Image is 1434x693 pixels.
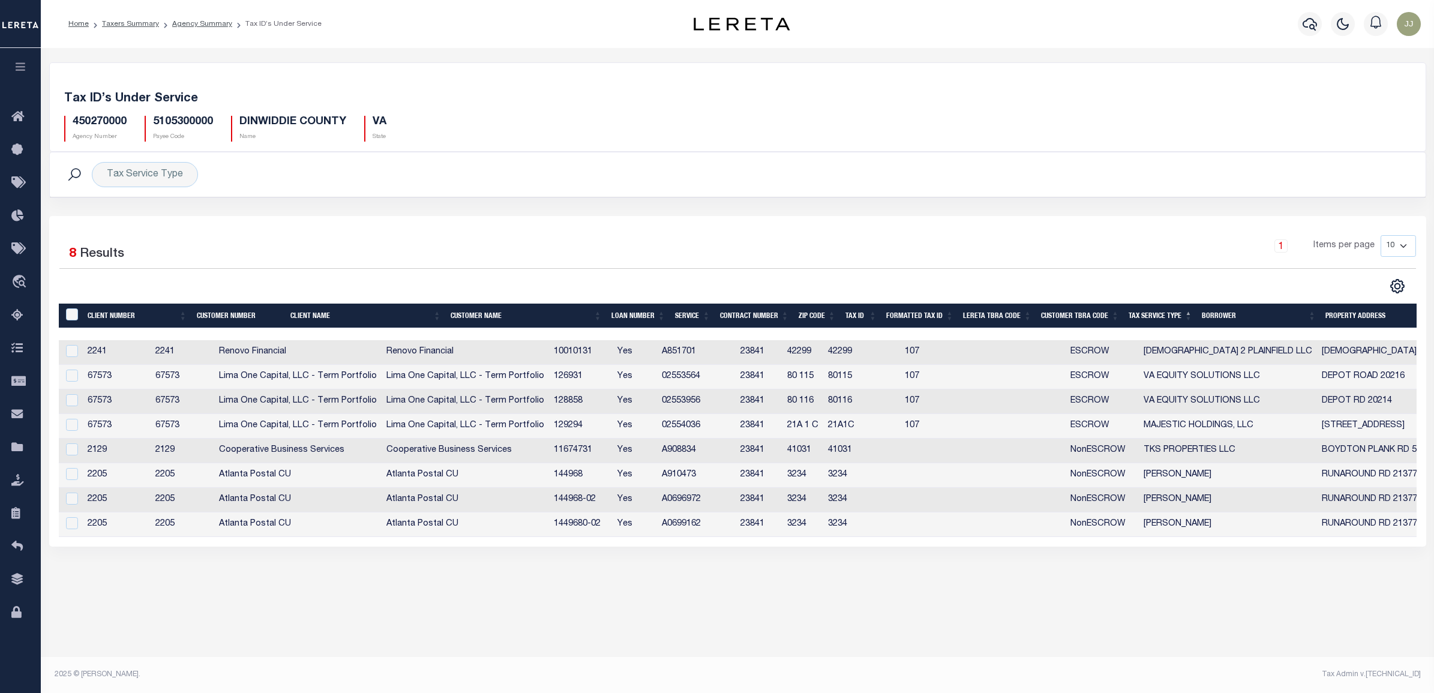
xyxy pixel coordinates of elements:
[549,439,613,463] td: 11674731
[73,133,127,142] p: Agency Number
[46,669,738,680] div: 2025 © [PERSON_NAME].
[214,488,382,512] td: Atlanta Postal CU
[382,340,549,365] td: Renovo Financial
[657,463,736,488] td: A910473
[83,439,151,463] td: 2129
[1139,463,1317,488] td: [PERSON_NAME]
[694,17,790,31] img: logo-dark.svg
[782,439,823,463] td: 41031
[69,248,76,260] span: 8
[214,389,382,414] td: Lima One Capital, LLC - Term Portfolio
[900,389,978,414] td: 107
[657,365,736,389] td: 02553564
[446,304,607,328] th: Customer Name: activate to sort column ascending
[214,439,382,463] td: Cooperative Business Services
[549,340,613,365] td: 10010131
[746,669,1421,680] div: Tax Admin v.[TECHNICAL_ID]
[1139,414,1317,439] td: MAJESTIC HOLDINGS, LLC
[736,340,782,365] td: 23841
[613,340,657,365] td: Yes
[613,439,657,463] td: Yes
[1397,12,1421,36] img: svg+xml;base64,PHN2ZyB4bWxucz0iaHR0cDovL3d3dy53My5vcmcvMjAwMC9zdmciIHBvaW50ZXItZXZlbnRzPSJub25lIi...
[549,389,613,414] td: 128858
[214,414,382,439] td: Lima One Capital, LLC - Term Portfolio
[613,414,657,439] td: Yes
[382,389,549,414] td: Lima One Capital, LLC - Term Portfolio
[153,133,213,142] p: Payee Code
[1139,512,1317,537] td: [PERSON_NAME]
[1066,512,1139,537] td: NonESCROW
[59,304,83,328] th: &nbsp;
[232,19,322,29] li: Tax ID’s Under Service
[239,116,346,129] h5: DINWIDDIE COUNTY
[823,365,900,389] td: 80115
[214,365,382,389] td: Lima One Capital, LLC - Term Portfolio
[83,414,151,439] td: 67573
[73,116,127,129] h5: 450270000
[11,275,31,290] i: travel_explore
[900,340,978,365] td: 107
[841,304,881,328] th: Tax ID: activate to sort column ascending
[736,463,782,488] td: 23841
[1313,239,1375,253] span: Items per page
[715,304,794,328] th: Contract Number: activate to sort column ascending
[736,414,782,439] td: 23841
[958,304,1036,328] th: LERETA TBRA Code: activate to sort column ascending
[214,512,382,537] td: Atlanta Postal CU
[613,365,657,389] td: Yes
[1139,488,1317,512] td: [PERSON_NAME]
[382,463,549,488] td: Atlanta Postal CU
[607,304,670,328] th: Loan Number: activate to sort column ascending
[782,389,823,414] td: 80 116
[823,340,900,365] td: 42299
[382,414,549,439] td: Lima One Capital, LLC - Term Portfolio
[83,389,151,414] td: 67573
[1066,488,1139,512] td: NonESCROW
[670,304,715,328] th: Service: activate to sort column ascending
[83,512,151,537] td: 2205
[83,340,151,365] td: 2241
[64,92,1411,106] h5: Tax ID’s Under Service
[1124,304,1197,328] th: Tax Service Type: activate to sort column descending
[1066,414,1139,439] td: ESCROW
[549,512,613,537] td: 1449680-02
[782,414,823,439] td: 21A 1 C
[382,512,549,537] td: Atlanta Postal CU
[1066,340,1139,365] td: ESCROW
[83,365,151,389] td: 67573
[83,463,151,488] td: 2205
[782,463,823,488] td: 3234
[102,20,159,28] a: Taxers Summary
[657,340,736,365] td: A851701
[151,463,214,488] td: 2205
[782,340,823,365] td: 42299
[192,304,286,328] th: Customer Number
[68,20,89,28] a: Home
[1066,439,1139,463] td: NonESCROW
[782,512,823,537] td: 3234
[1066,365,1139,389] td: ESCROW
[823,439,900,463] td: 41031
[382,365,549,389] td: Lima One Capital, LLC - Term Portfolio
[214,463,382,488] td: Atlanta Postal CU
[382,439,549,463] td: Cooperative Business Services
[900,414,978,439] td: 107
[382,488,549,512] td: Atlanta Postal CU
[736,389,782,414] td: 23841
[549,463,613,488] td: 144968
[83,488,151,512] td: 2205
[657,439,736,463] td: A908834
[900,365,978,389] td: 107
[1139,365,1317,389] td: VA EQUITY SOLUTIONS LLC
[151,512,214,537] td: 2205
[153,116,213,129] h5: 5105300000
[1066,389,1139,414] td: ESCROW
[613,463,657,488] td: Yes
[657,389,736,414] td: 02553956
[1036,304,1124,328] th: Customer TBRA Code: activate to sort column ascending
[151,439,214,463] td: 2129
[1197,304,1321,328] th: Borrower: activate to sort column ascending
[214,340,382,365] td: Renovo Financial
[172,20,232,28] a: Agency Summary
[782,488,823,512] td: 3234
